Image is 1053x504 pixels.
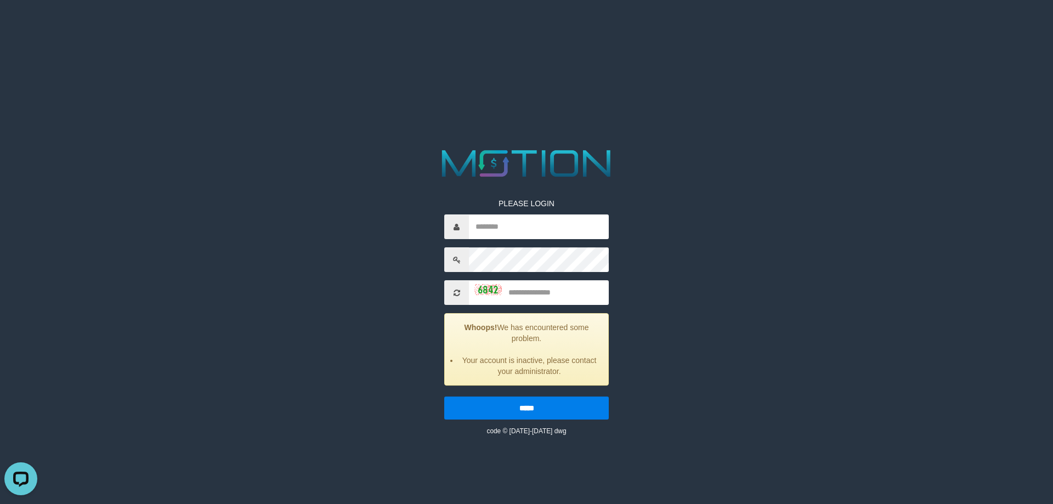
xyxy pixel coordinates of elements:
[486,427,566,435] small: code © [DATE]-[DATE] dwg
[434,145,619,182] img: MOTION_logo.png
[444,198,609,209] p: PLEASE LOGIN
[465,323,497,332] strong: Whoops!
[4,4,37,37] button: Open LiveChat chat widget
[474,284,502,295] img: captcha
[444,313,609,386] div: We has encountered some problem.
[458,355,600,377] li: Your account is inactive, please contact your administrator.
